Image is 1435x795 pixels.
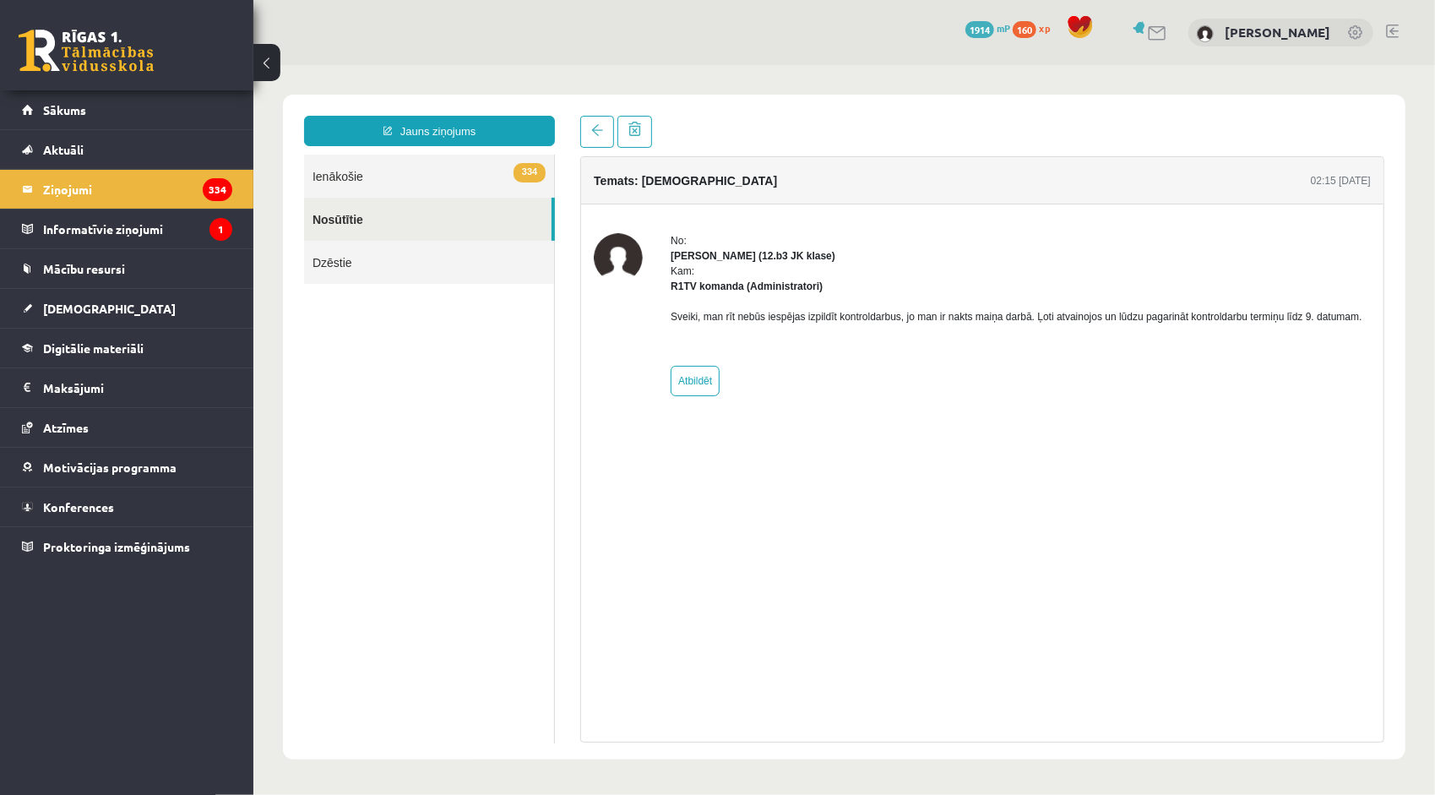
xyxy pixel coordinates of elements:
a: Rīgas 1. Tālmācības vidusskola [19,30,154,72]
i: 334 [203,178,232,201]
img: Feliks Vladimirovs [340,168,389,217]
img: Feliks Vladimirovs [1197,25,1214,42]
a: Proktoringa izmēģinājums [22,527,232,566]
legend: Informatīvie ziņojumi [43,210,232,248]
a: Sākums [22,90,232,129]
div: No: [417,168,1108,183]
legend: Ziņojumi [43,170,232,209]
span: 160 [1013,21,1036,38]
span: mP [997,21,1010,35]
a: Nosūtītie [51,133,298,176]
span: Sākums [43,102,86,117]
span: Proktoringa izmēģinājums [43,539,190,554]
p: Sveiki, man rīt nebūs iespējas izpildīt kontroldarbus, jo man ir nakts maiņa darbā. Ļoti atvainoj... [417,244,1108,259]
a: [DEMOGRAPHIC_DATA] [22,289,232,328]
a: Mācību resursi [22,249,232,288]
span: Motivācijas programma [43,460,177,475]
div: 02:15 [DATE] [1057,108,1117,123]
a: Maksājumi [22,368,232,407]
span: Aktuāli [43,142,84,157]
a: Ziņojumi334 [22,170,232,209]
a: Atzīmes [22,408,232,447]
a: Atbildēt [417,301,466,331]
a: Jauns ziņojums [51,51,302,81]
a: Aktuāli [22,130,232,169]
legend: Maksājumi [43,368,232,407]
a: Digitālie materiāli [22,329,232,368]
a: 334Ienākošie [51,90,301,133]
i: 1 [209,218,232,241]
a: Konferences [22,487,232,526]
a: Dzēstie [51,176,301,219]
a: 1914 mP [965,21,1010,35]
h4: Temats: [DEMOGRAPHIC_DATA] [340,109,524,123]
span: xp [1039,21,1050,35]
a: Motivācijas programma [22,448,232,487]
strong: [PERSON_NAME] (12.b3 JK klase) [417,185,582,197]
span: 334 [260,98,292,117]
span: Atzīmes [43,420,89,435]
span: Konferences [43,499,114,515]
span: Mācību resursi [43,261,125,276]
a: Informatīvie ziņojumi1 [22,210,232,248]
span: [DEMOGRAPHIC_DATA] [43,301,176,316]
span: 1914 [965,21,994,38]
a: 160 xp [1013,21,1058,35]
div: Kam: [417,199,1108,229]
span: Digitālie materiāli [43,340,144,356]
strong: R1TV komanda (Administratori) [417,215,569,227]
a: [PERSON_NAME] [1225,24,1330,41]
